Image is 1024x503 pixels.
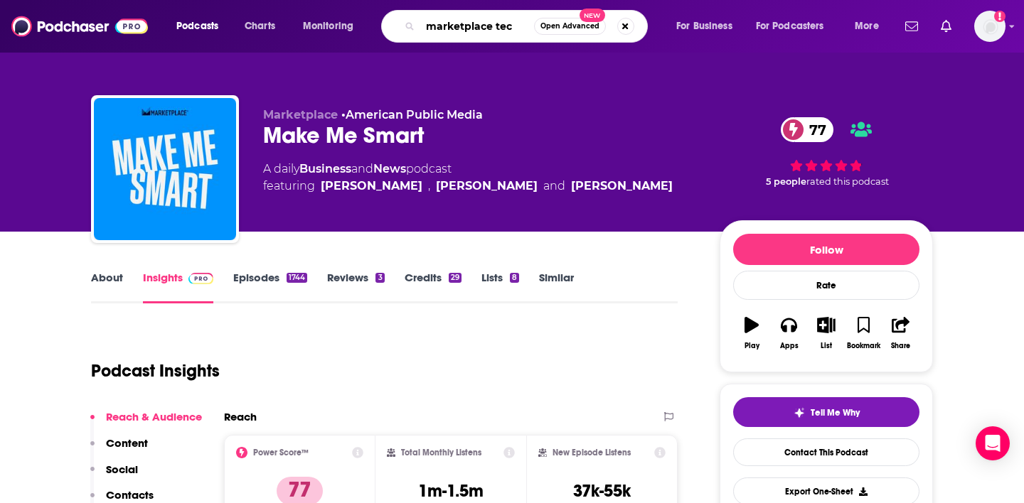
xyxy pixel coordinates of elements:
[747,15,845,38] button: open menu
[263,161,673,195] div: A daily podcast
[143,271,213,303] a: InsightsPodchaser Pro
[974,11,1006,42] button: Show profile menu
[900,14,924,38] a: Show notifications dropdown
[766,176,806,187] span: 5 people
[847,342,880,350] div: Bookmark
[770,308,807,359] button: Apps
[395,10,661,43] div: Search podcasts, credits, & more...
[375,273,384,283] div: 3
[346,108,483,121] a: American Public Media
[845,15,897,38] button: open menu
[418,480,484,502] h3: 1m-1.5m
[733,438,919,466] a: Contact This Podcast
[428,178,430,195] span: ,
[90,436,148,463] button: Content
[263,178,673,195] span: featuring
[341,108,483,121] span: •
[974,11,1006,42] span: Logged in as megcassidy
[540,23,599,30] span: Open Advanced
[553,448,631,458] h2: New Episode Listens
[994,11,1006,22] svg: Add a profile image
[188,273,213,284] img: Podchaser Pro
[855,16,879,36] span: More
[510,273,519,283] div: 8
[321,178,422,195] a: Kai Ryssdal
[106,463,138,476] p: Social
[882,308,919,359] button: Share
[481,271,519,303] a: Lists8
[543,178,565,195] span: and
[539,271,574,303] a: Similar
[11,13,148,40] img: Podchaser - Follow, Share and Rate Podcasts
[676,16,732,36] span: For Business
[233,271,307,303] a: Episodes1744
[733,397,919,427] button: tell me why sparkleTell Me Why
[580,9,605,22] span: New
[733,234,919,265] button: Follow
[91,271,123,303] a: About
[806,176,889,187] span: rated this podcast
[808,308,845,359] button: List
[351,162,373,175] span: and
[253,448,309,458] h2: Power Score™
[90,410,202,436] button: Reach & Audience
[891,342,910,350] div: Share
[811,407,860,418] span: Tell Me Why
[733,308,770,359] button: Play
[745,342,759,350] div: Play
[795,117,833,142] span: 77
[401,448,481,458] h2: Total Monthly Listens
[166,15,237,38] button: open menu
[235,15,284,38] a: Charts
[420,15,534,38] input: Search podcasts, credits, & more...
[571,178,673,195] div: [PERSON_NAME]
[573,480,631,502] h3: 37k-55k
[106,436,148,450] p: Content
[733,271,919,300] div: Rate
[436,178,538,195] a: Molly Wood
[935,14,957,38] a: Show notifications dropdown
[106,488,154,502] p: Contacts
[449,273,462,283] div: 29
[821,342,832,350] div: List
[976,426,1010,460] div: Open Intercom Messenger
[756,16,824,36] span: For Podcasters
[224,410,257,423] h2: Reach
[263,108,338,121] span: Marketplace
[794,407,805,418] img: tell me why sparkle
[90,463,138,489] button: Social
[91,360,220,382] h1: Podcast Insights
[303,16,353,36] span: Monitoring
[720,108,933,196] div: 77 5 peoplerated this podcast
[106,410,202,423] p: Reach & Audience
[299,162,351,175] a: Business
[666,15,750,38] button: open menu
[245,16,275,36] span: Charts
[287,273,307,283] div: 1744
[373,162,406,175] a: News
[327,271,384,303] a: Reviews3
[94,98,236,240] img: Make Me Smart
[534,18,606,35] button: Open AdvancedNew
[781,117,833,142] a: 77
[405,271,462,303] a: Credits29
[974,11,1006,42] img: User Profile
[780,342,799,350] div: Apps
[293,15,372,38] button: open menu
[845,308,882,359] button: Bookmark
[176,16,218,36] span: Podcasts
